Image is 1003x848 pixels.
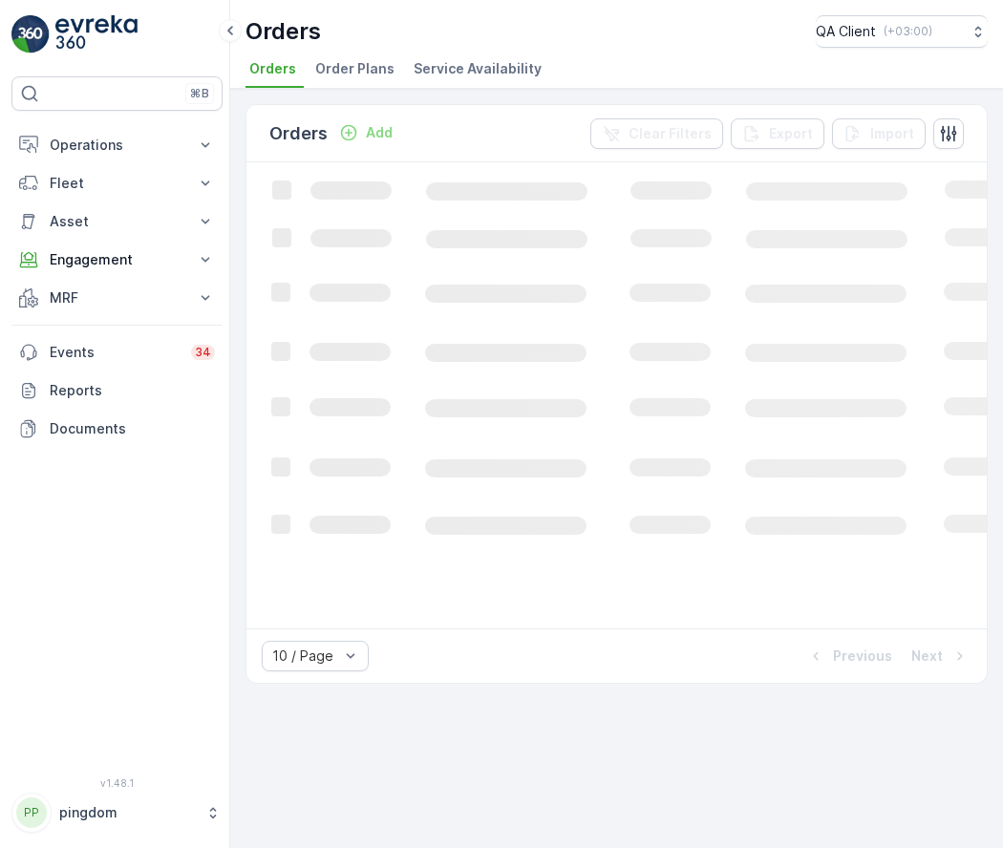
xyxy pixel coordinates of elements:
span: v 1.48.1 [11,777,223,789]
p: Operations [50,136,184,155]
p: ( +03:00 ) [884,24,932,39]
span: Order Plans [315,59,395,78]
p: Clear Filters [629,124,712,143]
button: Next [909,645,971,668]
button: Asset [11,202,223,241]
button: Previous [804,645,894,668]
p: Add [366,123,393,142]
p: Documents [50,419,215,438]
button: Add [331,121,400,144]
span: Orders [249,59,296,78]
div: PP [16,797,47,828]
a: Events34 [11,333,223,371]
a: Reports [11,371,223,410]
p: Reports [50,381,215,400]
button: Operations [11,126,223,164]
p: Fleet [50,174,184,193]
button: QA Client(+03:00) [816,15,988,48]
p: Asset [50,212,184,231]
button: MRF [11,279,223,317]
p: Orders [269,120,328,147]
button: Engagement [11,241,223,279]
button: Fleet [11,164,223,202]
button: Export [731,118,824,149]
a: Documents [11,410,223,448]
button: Import [832,118,926,149]
img: logo [11,15,50,53]
p: QA Client [816,22,876,41]
p: Events [50,343,180,362]
span: Service Availability [414,59,542,78]
p: MRF [50,288,184,307]
p: Next [911,647,943,666]
button: Clear Filters [590,118,723,149]
p: 34 [195,345,211,360]
button: PPpingdom [11,793,223,833]
p: Import [870,124,914,143]
p: Previous [833,647,892,666]
p: ⌘B [190,86,209,101]
p: Orders [245,16,321,47]
p: pingdom [59,803,196,822]
img: logo_light-DOdMpM7g.png [55,15,138,53]
p: Engagement [50,250,184,269]
p: Export [769,124,813,143]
